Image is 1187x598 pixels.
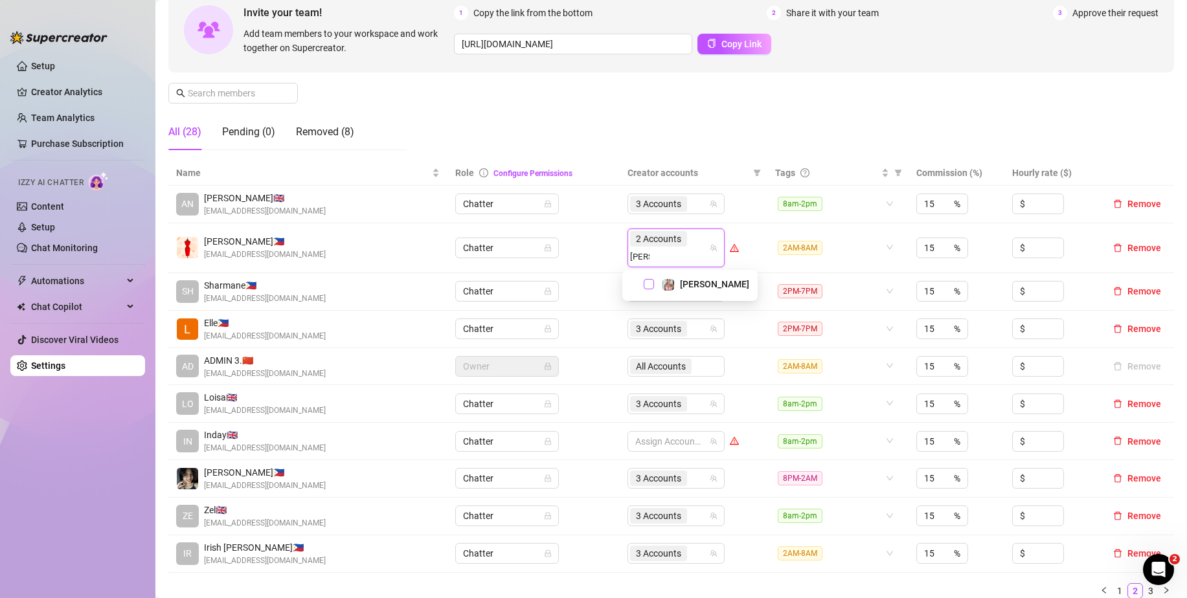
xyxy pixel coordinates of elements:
a: Configure Permissions [493,169,572,178]
span: team [710,200,718,208]
span: lock [544,400,552,408]
span: 3 Accounts [630,321,687,337]
span: Chatter [463,319,551,338]
span: Inday 🇬🇧 [204,428,326,442]
img: AI Chatter [89,172,109,190]
a: Settings [31,360,65,371]
span: team [710,400,718,408]
span: team [710,325,718,333]
button: Remove [1108,471,1166,486]
span: Remove [1127,473,1161,483]
span: filter [751,163,763,183]
span: 3 [1053,6,1067,20]
span: 2 Accounts [636,232,681,246]
button: Remove [1108,396,1166,412]
span: Chatter [463,469,551,488]
span: [EMAIL_ADDRESS][DOMAIN_NAME] [204,330,326,342]
span: Creator accounts [627,166,748,180]
span: Role [455,168,474,178]
span: 2 Accounts [630,231,687,247]
span: 3 Accounts [636,471,681,485]
span: AN [181,197,194,211]
th: Commission (%) [909,161,1004,186]
span: 3 Accounts [630,508,687,524]
span: 3 Accounts [636,197,681,211]
span: [PERSON_NAME] [680,279,749,289]
span: [PERSON_NAME] 🇵🇭 [204,465,326,480]
span: LO [182,397,194,411]
span: 2PM-7PM [778,322,822,336]
th: Hourly rate ($) [1004,161,1100,186]
span: delete [1113,199,1122,208]
span: 2PM-7PM [778,284,822,298]
span: Automations [31,271,123,291]
span: [PERSON_NAME] 🇬🇧 [204,191,326,205]
span: Name [176,166,429,180]
img: Lana [662,279,674,291]
span: 3 Accounts [630,396,687,412]
span: Loisa 🇬🇧 [204,390,326,404]
span: copy [707,39,716,48]
span: ZE [183,509,193,523]
span: delete [1113,287,1122,296]
img: Chat Copilot [17,302,25,311]
span: 3 Accounts [630,546,687,561]
span: 8am-2pm [778,434,822,448]
span: lock [544,362,552,370]
a: Discover Viral Videos [31,335,119,345]
button: Remove [1108,321,1166,337]
button: Remove [1108,508,1166,524]
span: delete [1113,324,1122,333]
span: Chatter [463,282,551,301]
span: Copy the link from the bottom [473,6,593,20]
span: Remove [1127,511,1161,521]
span: lock [544,512,552,520]
span: [EMAIL_ADDRESS][DOMAIN_NAME] [204,555,326,567]
span: 8am-2pm [778,197,822,211]
div: All (28) [168,124,201,140]
span: Remove [1127,548,1161,559]
span: Add team members to your workspace and work together on Supercreator. [243,27,449,55]
span: lock [544,474,552,482]
span: delete [1113,474,1122,483]
span: Owner [463,357,551,376]
span: Copy Link [721,39,762,49]
span: Izzy AI Chatter [18,177,84,189]
img: Joyce [177,468,198,489]
span: Remove [1127,436,1161,447]
span: Invite your team! [243,5,454,21]
span: 1 [454,6,468,20]
span: 3 Accounts [630,471,687,486]
span: left [1100,586,1108,594]
span: Chatter [463,506,551,526]
span: [EMAIL_ADDRESS][DOMAIN_NAME] [204,480,326,492]
span: lock [544,244,552,252]
span: Elle 🇵🇭 [204,316,326,330]
span: info-circle [479,168,488,177]
a: Team Analytics [31,113,95,123]
span: delete [1113,549,1122,558]
a: Purchase Subscription [31,133,135,154]
span: lock [544,437,552,445]
span: team [710,549,718,557]
span: 2 [767,6,781,20]
span: search [176,89,185,98]
span: 3 Accounts [636,546,681,560]
span: lock [544,325,552,333]
span: Remove [1127,243,1161,253]
a: 1 [1113,584,1127,598]
span: Chat Copilot [31,296,123,317]
span: IN [183,434,192,448]
iframe: Intercom live chat [1143,554,1174,585]
span: Chatter [463,394,551,414]
span: warning [730,243,739,252]
img: logo-BBDzfeDw.svg [10,31,107,44]
span: question-circle [800,168,809,177]
span: 8am-2pm [778,397,822,411]
span: [EMAIL_ADDRESS][DOMAIN_NAME] [204,368,326,380]
div: Pending (0) [222,124,275,140]
img: Micca De Jesus [177,237,198,258]
span: Share it with your team [786,6,879,20]
span: delete [1113,399,1122,408]
span: [EMAIL_ADDRESS][DOMAIN_NAME] [204,249,326,261]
